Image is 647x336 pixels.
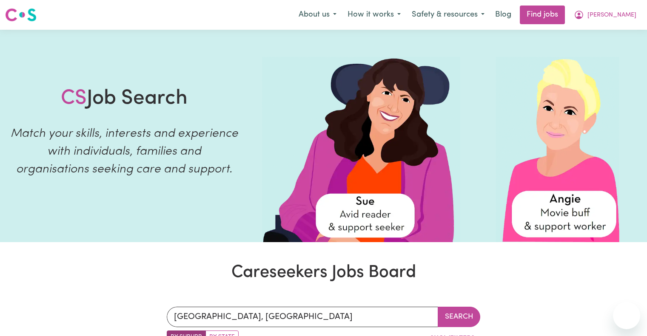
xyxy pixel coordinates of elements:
p: Match your skills, interests and experience with individuals, families and organisations seeking ... [10,125,238,178]
button: About us [293,6,342,24]
span: CS [61,88,87,109]
a: Find jobs [520,6,565,24]
button: My Account [568,6,642,24]
iframe: Button to launch messaging window [613,302,640,329]
a: Blog [490,6,516,24]
h1: Job Search [61,87,188,111]
a: Careseekers logo [5,5,37,25]
button: Safety & resources [406,6,490,24]
input: Enter a suburb or postcode [167,307,438,327]
img: Careseekers logo [5,7,37,23]
button: How it works [342,6,406,24]
button: Search [438,307,480,327]
span: [PERSON_NAME] [587,11,636,20]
